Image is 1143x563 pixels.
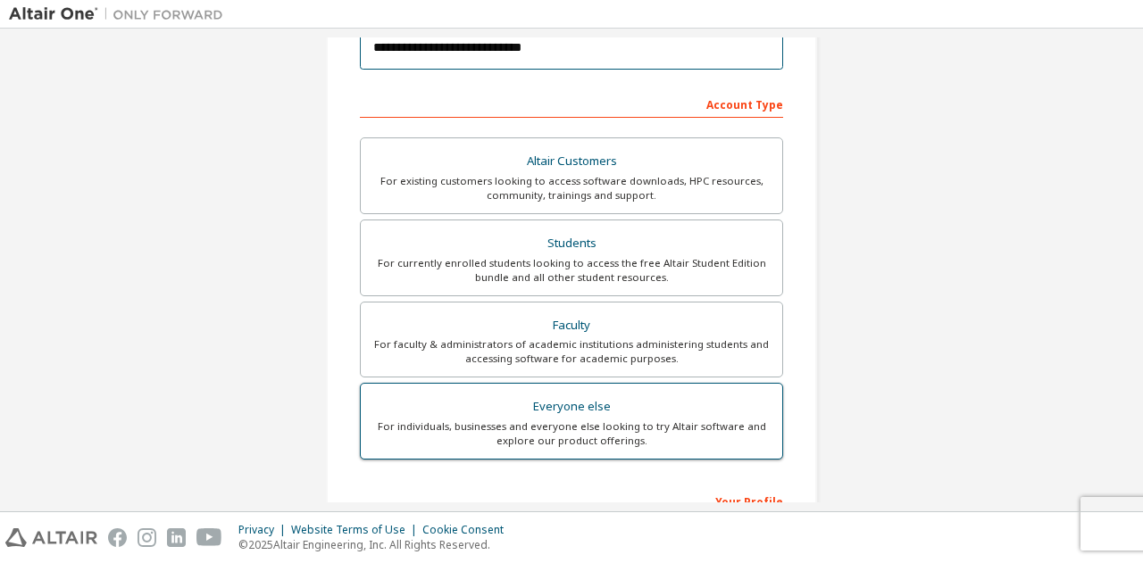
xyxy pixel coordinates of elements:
div: Cookie Consent [422,523,514,537]
div: For individuals, businesses and everyone else looking to try Altair software and explore our prod... [371,419,772,448]
div: For existing customers looking to access software downloads, HPC resources, community, trainings ... [371,174,772,203]
div: Altair Customers [371,149,772,174]
img: youtube.svg [196,528,222,547]
div: Students [371,231,772,256]
img: linkedin.svg [167,528,186,547]
div: Website Terms of Use [291,523,422,537]
div: Everyone else [371,394,772,419]
img: altair_logo.svg [5,528,97,547]
div: Your Profile [360,486,783,515]
div: Privacy [238,523,291,537]
div: Faculty [371,313,772,338]
p: © 2025 Altair Engineering, Inc. All Rights Reserved. [238,537,514,552]
div: For currently enrolled students looking to access the free Altair Student Edition bundle and all ... [371,256,772,285]
div: For faculty & administrators of academic institutions administering students and accessing softwa... [371,337,772,366]
img: instagram.svg [138,528,156,547]
img: facebook.svg [108,528,127,547]
div: Account Type [360,89,783,118]
img: Altair One [9,5,232,23]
